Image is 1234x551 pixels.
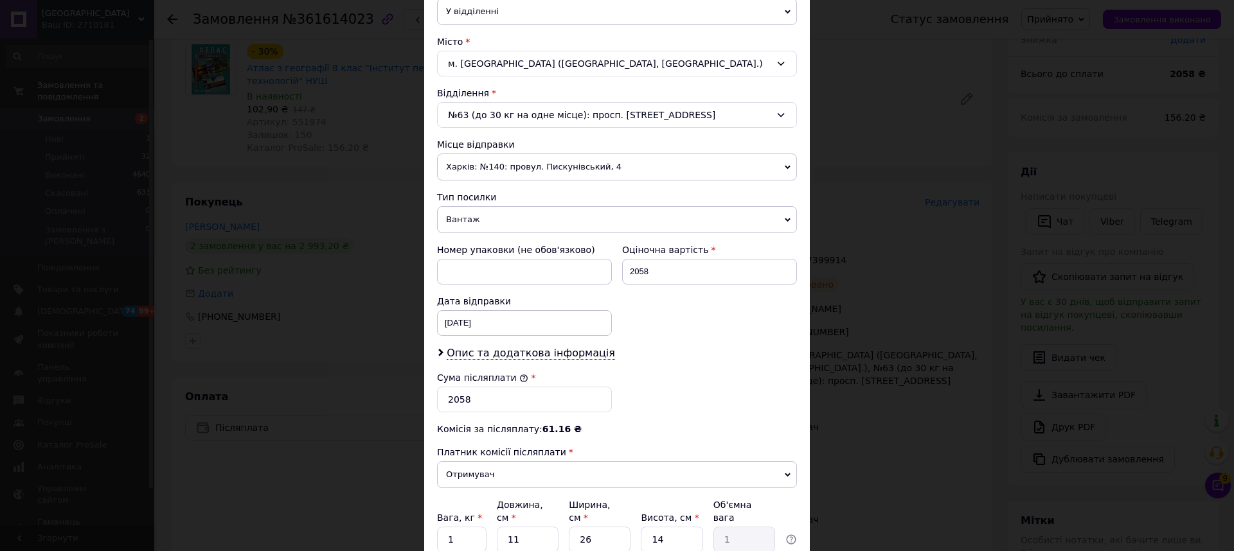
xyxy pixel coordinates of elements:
[497,500,543,523] label: Довжина, см
[447,347,615,360] span: Опис та додаткова інформація
[437,512,482,523] label: Вага, кг
[437,35,797,48] div: Місто
[437,192,496,202] span: Тип посилки
[437,206,797,233] span: Вантаж
[437,447,566,457] span: Платник комісії післяплати
[437,423,797,435] div: Комісія за післяплату:
[437,243,612,256] div: Номер упаковки (не обов'язково)
[713,498,775,524] div: Об'ємна вага
[569,500,610,523] label: Ширина, см
[437,87,797,100] div: Відділення
[437,461,797,488] span: Отримувач
[542,424,582,434] span: 61.16 ₴
[437,139,515,150] span: Місце відправки
[622,243,797,256] div: Оціночна вартість
[437,372,528,383] label: Сума післяплати
[437,295,612,308] div: Дата відправки
[437,102,797,128] div: №63 (до 30 кг на одне місце): просп. [STREET_ADDRESS]
[641,512,699,523] label: Висота, см
[437,51,797,76] div: м. [GEOGRAPHIC_DATA] ([GEOGRAPHIC_DATA], [GEOGRAPHIC_DATA].)
[437,153,797,180] span: Харків: №140: провул. Пискунівський, 4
